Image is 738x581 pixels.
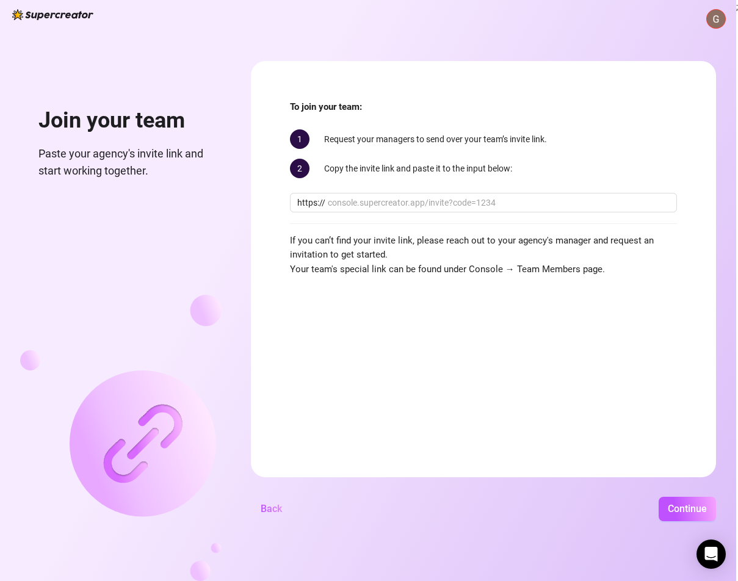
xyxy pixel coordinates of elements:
img: ACg8ocIdtosAALjXipXLHJJsTUeUZa3NfMlDrOfAVqq8aS4gvdyyIQ=s96-c [707,10,725,28]
div: Copy the invite link and paste it to the input below: [290,159,677,178]
div: Open Intercom Messenger [696,539,726,569]
span: Paste your agency's invite link and start working together. [38,145,222,180]
span: Back [261,503,282,514]
span: If you can’t find your invite link, please reach out to your agency's manager and request an invi... [290,234,677,277]
img: logo [12,9,93,20]
strong: To join your team: [290,101,362,112]
span: https:// [297,196,325,209]
div: Request your managers to send over your team’s invite link. [290,129,677,149]
span: 2 [290,159,309,178]
input: console.supercreator.app/invite?code=1234 [328,196,670,209]
h1: Join your team [38,107,222,134]
button: Continue [659,497,716,521]
button: Back [251,497,292,521]
span: Continue [668,503,707,514]
span: 1 [290,129,309,149]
